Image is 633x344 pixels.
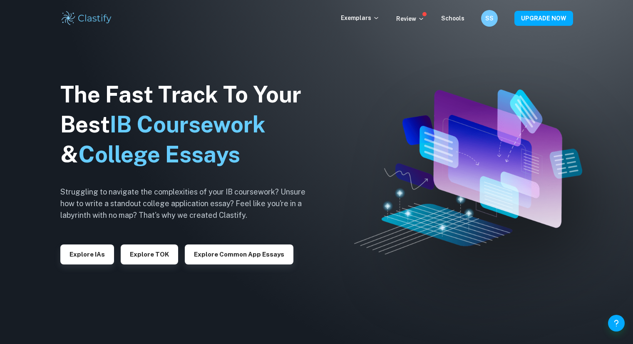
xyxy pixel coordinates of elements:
[484,14,494,23] h6: SS
[481,10,498,27] button: SS
[110,111,266,137] span: IB Coursework
[341,13,380,22] p: Exemplars
[514,11,573,26] button: UPGRADE NOW
[608,315,625,332] button: Help and Feedback
[60,244,114,264] button: Explore IAs
[185,244,293,264] button: Explore Common App essays
[60,10,113,27] img: Clastify logo
[185,250,293,258] a: Explore Common App essays
[60,80,318,170] h1: The Fast Track To Your Best &
[121,244,178,264] button: Explore TOK
[354,90,582,254] img: Clastify hero
[60,250,114,258] a: Explore IAs
[396,14,424,23] p: Review
[441,15,464,22] a: Schools
[78,141,240,167] span: College Essays
[60,186,318,221] h6: Struggling to navigate the complexities of your IB coursework? Unsure how to write a standout col...
[121,250,178,258] a: Explore TOK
